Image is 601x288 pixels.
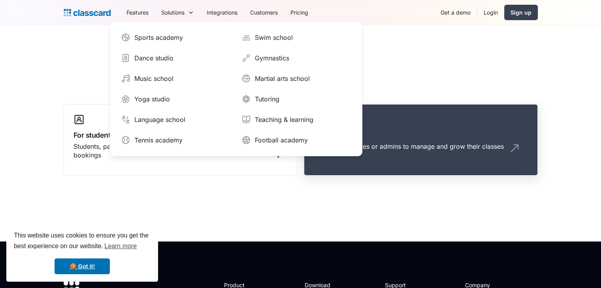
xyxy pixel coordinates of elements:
a: Integrations [200,4,244,21]
div: Dance studio [134,53,173,63]
div: Teachers, coaches or admins to manage and grow their classes [314,142,504,151]
a: dismiss cookie message [55,258,110,274]
div: Students, parents or guardians to view their profile and manage bookings [73,142,272,160]
a: Martial arts school [238,71,354,86]
a: Features [120,4,155,21]
div: Solutions [161,8,185,17]
span: This website uses cookies to ensure you get the best experience on our website. [14,231,151,252]
a: Yoga studio [118,91,234,107]
div: Tennis academy [134,135,183,145]
a: home [64,7,111,18]
h3: For staff [314,130,528,140]
a: Tennis academy [118,132,234,148]
a: Customers [244,4,284,21]
a: Music school [118,71,234,86]
a: Tutoring [238,91,354,107]
nav: Solutions [109,21,362,156]
a: Sign up [504,5,538,20]
div: Music school [134,74,173,83]
div: Teaching & learning [255,115,313,124]
div: Language school [134,115,185,124]
div: Sign up [511,8,531,17]
a: For studentsStudents, parents or guardians to view their profile and manage bookings [64,104,298,176]
a: Swim school [238,30,354,45]
a: Pricing [284,4,315,21]
a: Gymnastics [238,50,354,66]
div: Sports academy [134,33,183,42]
div: Swim school [255,33,293,42]
a: learn more about cookies [103,240,138,252]
div: Yoga studio [134,94,170,104]
div: Gymnastics [255,53,289,63]
a: Language school [118,112,234,127]
div: Football academy [255,135,308,145]
div: Tutoring [255,94,279,104]
a: Dance studio [118,50,234,66]
div: cookieconsent [6,223,158,282]
a: Teaching & learning [238,112,354,127]
a: Login [477,4,504,21]
div: Martial arts school [255,74,310,83]
h3: For students [73,130,288,140]
a: Get a demo [434,4,477,21]
a: Sports academy [118,30,234,45]
a: For staffTeachers, coaches or admins to manage and grow their classes [304,104,538,176]
a: Football academy [238,132,354,148]
div: Solutions [155,4,200,21]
